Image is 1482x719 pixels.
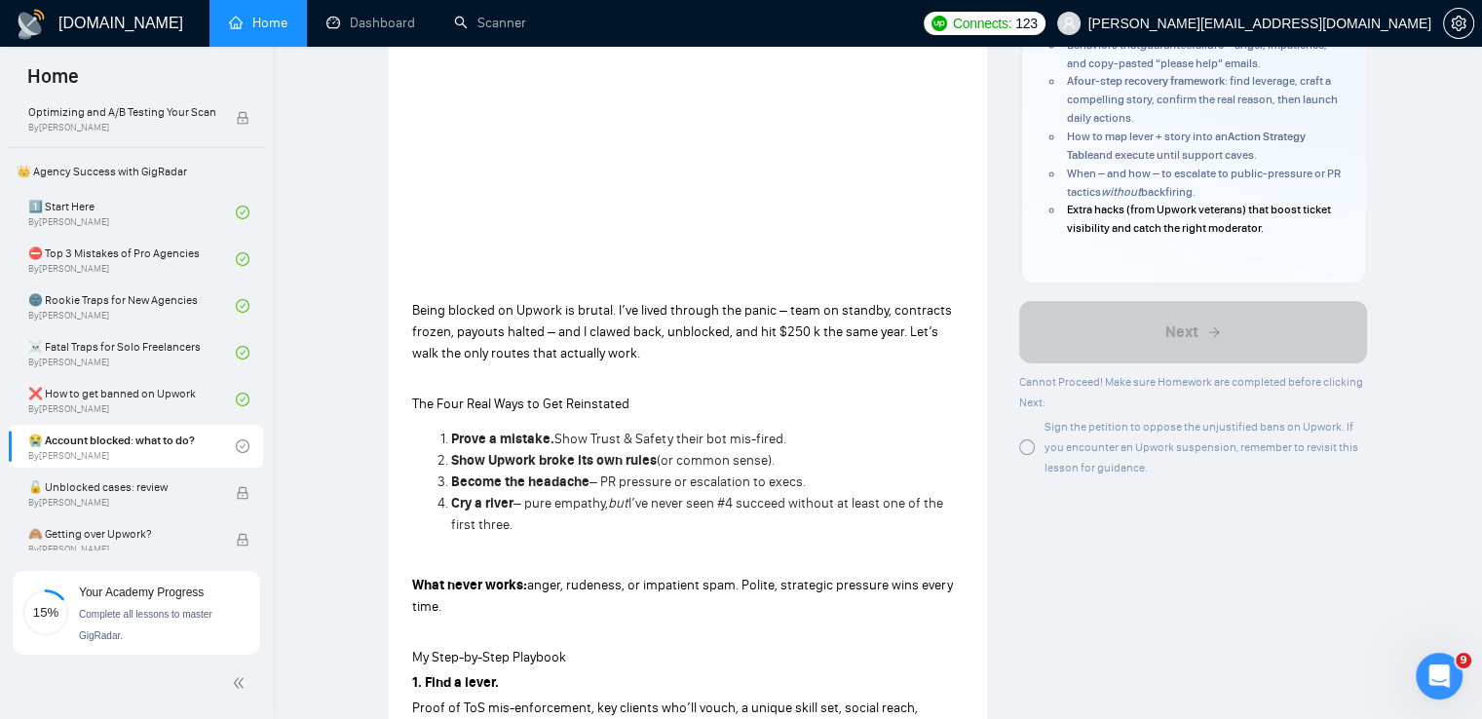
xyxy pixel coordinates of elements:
span: Next [1165,321,1198,344]
a: ☠️ Fatal Traps for Solo FreelancersBy[PERSON_NAME] [28,331,236,374]
em: guarantee [1140,38,1192,52]
span: Being blocked on Upwork is brutal. I’ve lived through the panic – team on standby, contracts froz... [412,302,952,361]
span: 15% [22,606,69,619]
a: homeHome [229,15,287,31]
span: The Four Real Ways to Get Reinstated [412,396,629,412]
em: but [608,495,628,511]
span: 123 [1015,13,1037,34]
span: 🔓 Unblocked cases: review [28,477,215,497]
span: failure – anger, impatience, and copy-pasted “please help” emails. [1067,38,1327,70]
strong: Become the headache [451,473,589,490]
span: – PR pressure or escalation to execs. [589,473,806,490]
strong: Action Strategy Table [1067,130,1306,162]
span: setting [1444,16,1473,31]
span: check-circle [236,393,249,406]
strong: four-step recovery framework [1074,74,1225,88]
span: Behaviors that [1067,38,1140,52]
span: 9 [1456,653,1471,668]
span: check-circle [236,206,249,219]
span: lock [236,533,249,547]
strong: 1. Find a lever. [412,674,499,691]
a: ❌ How to get banned on UpworkBy[PERSON_NAME] [28,378,236,421]
span: Sign the petition to oppose the unjustified bans on Upwork. If you encounter an Upwork suspension... [1045,420,1358,474]
span: Complete all lessons to master GigRadar. [79,609,212,641]
a: ⛔ Top 3 Mistakes of Pro AgenciesBy[PERSON_NAME] [28,238,236,281]
span: (or common sense). [657,452,775,469]
span: check-circle [236,299,249,313]
span: backfiring. [1141,185,1196,199]
a: 🌚 Rookie Traps for New AgenciesBy[PERSON_NAME] [28,284,236,327]
strong: What never works: [412,577,527,593]
img: upwork-logo.png [931,16,947,31]
a: setting [1443,16,1474,31]
span: lock [236,111,249,125]
button: setting [1443,8,1474,39]
span: check-circle [236,439,249,453]
span: Cannot Proceed! Make sure Homework are completed before clicking Next: [1019,375,1363,409]
a: 😭 Account blocked: what to do?By[PERSON_NAME] [28,425,236,468]
span: 🙈 Getting over Upwork? [28,524,215,544]
button: Next [1019,301,1367,363]
span: double-left [232,673,251,693]
span: check-circle [236,346,249,359]
span: 👑 Agency Success with GigRadar [9,152,263,191]
span: I’ve never seen #4 succeed without at least one of the first three. [451,495,943,533]
span: By [PERSON_NAME] [28,497,215,509]
span: check-circle [236,252,249,266]
span: lock [236,486,249,500]
span: Your Academy Progress [79,586,204,599]
em: without [1101,185,1141,199]
span: and execute until support caves. [1093,148,1257,162]
span: Extra hacks (from Upwork veterans) that boost ticket visibility and catch the right moderator. [1067,203,1331,235]
span: anger, rudeness, or impatient spam. Polite, strategic pressure wins every time. [412,577,953,615]
span: How to map lever + story into an [1067,130,1228,143]
span: : find leverage, craft a compelling story, confirm the real reason, then launch daily actions. [1067,74,1338,125]
span: My Step-by-Step Playbook [412,649,566,665]
img: logo [16,9,47,40]
a: dashboardDashboard [326,15,415,31]
span: Optimizing and A/B Testing Your Scanner for Better Results [28,102,215,122]
span: A [1067,74,1074,88]
strong: Cry a river [451,495,513,511]
span: Connects: [953,13,1011,34]
span: – pure empathy, [513,495,608,511]
strong: Prove a mistake. [451,431,554,447]
span: By [PERSON_NAME] [28,122,215,133]
strong: Show Upwork broke its own rules [451,452,657,469]
a: 1️⃣ Start HereBy[PERSON_NAME] [28,191,236,234]
span: Home [12,62,95,103]
a: searchScanner [454,15,526,31]
span: user [1062,17,1076,30]
iframe: Intercom live chat [1416,653,1463,700]
span: Show Trust & Safety their bot mis-fired. [554,431,786,447]
span: When – and how – to escalate to public-pressure or PR tactics [1067,167,1341,199]
span: By [PERSON_NAME] [28,544,215,555]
